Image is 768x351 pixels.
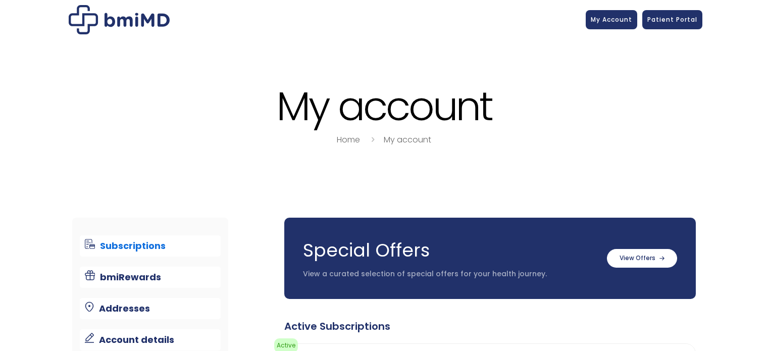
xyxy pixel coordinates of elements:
span: My Account [591,15,632,24]
h3: Special Offers [303,238,597,263]
div: Active Subscriptions [284,319,696,333]
a: My Account [586,10,637,29]
a: Addresses [80,298,221,319]
a: My account [384,134,431,145]
a: Subscriptions [80,235,221,257]
span: Patient Portal [647,15,697,24]
a: Account details [80,329,221,350]
a: Home [337,134,360,145]
p: View a curated selection of special offers for your health journey. [303,269,597,279]
a: Patient Portal [642,10,702,29]
a: bmiRewards [80,267,221,288]
i: breadcrumbs separator [367,134,378,145]
h1: My account [66,85,702,128]
img: My account [69,5,170,34]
